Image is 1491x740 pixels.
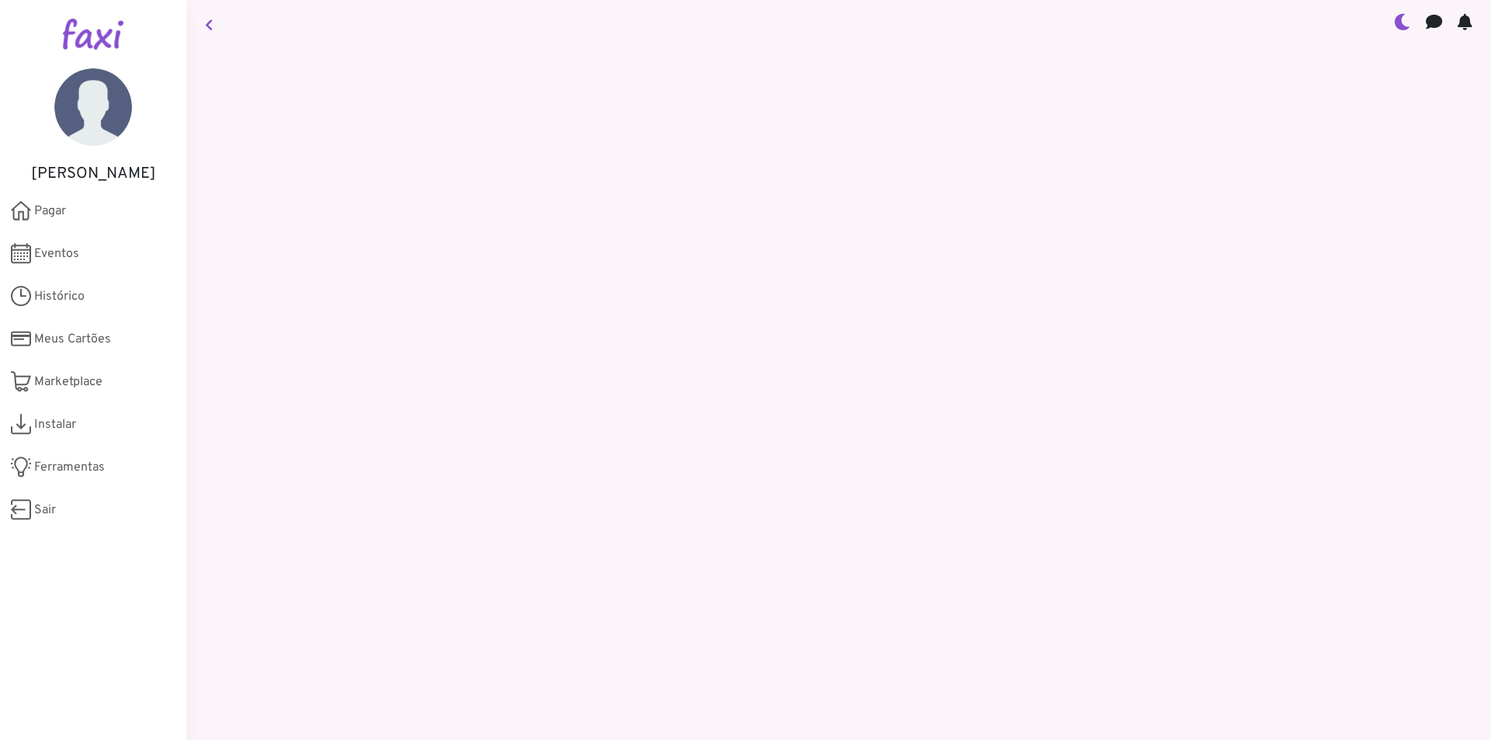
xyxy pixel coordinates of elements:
[34,245,79,263] span: Eventos
[34,202,66,221] span: Pagar
[34,287,85,306] span: Histórico
[23,165,163,183] h5: [PERSON_NAME]
[34,373,103,391] span: Marketplace
[34,458,105,477] span: Ferramentas
[34,415,76,434] span: Instalar
[34,501,56,519] span: Sair
[34,330,111,349] span: Meus Cartões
